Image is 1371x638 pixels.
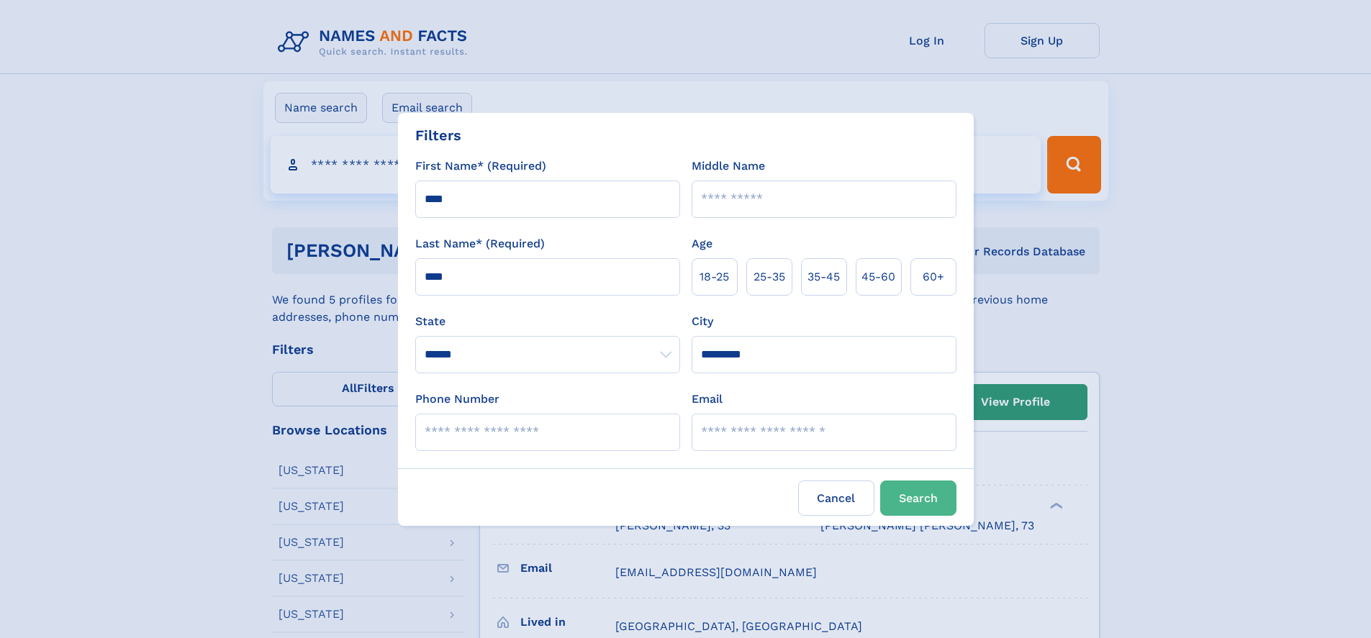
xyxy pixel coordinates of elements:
[692,391,723,408] label: Email
[923,268,944,286] span: 60+
[692,158,765,175] label: Middle Name
[692,313,713,330] label: City
[754,268,785,286] span: 25‑35
[880,480,956,516] button: Search
[415,158,546,175] label: First Name* (Required)
[700,268,729,286] span: 18‑25
[861,268,895,286] span: 45‑60
[798,480,874,516] label: Cancel
[415,124,461,146] div: Filters
[415,391,499,408] label: Phone Number
[415,313,680,330] label: State
[807,268,840,286] span: 35‑45
[692,235,712,252] label: Age
[415,235,545,252] label: Last Name* (Required)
